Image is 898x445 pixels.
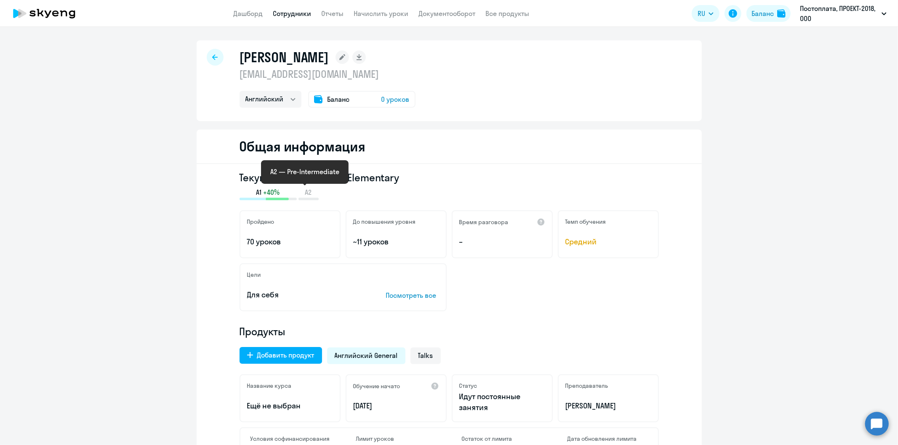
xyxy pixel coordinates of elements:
[356,435,437,442] h4: Лимит уроков
[568,435,648,442] h4: Дата обновления лимита
[234,9,263,18] a: Дашборд
[381,94,410,104] span: 0 уроков
[247,382,292,389] h5: Название курса
[247,289,360,300] p: Для себя
[353,236,439,247] p: ~11 уроков
[751,8,774,19] div: Баланс
[270,167,339,177] div: A2 — Pre-Intermediate
[305,188,312,197] span: A2
[240,347,322,364] button: Добавить продукт
[698,8,705,19] span: RU
[462,435,542,442] h4: Остаток от лимита
[418,351,433,360] span: Talks
[322,9,344,18] a: Отчеты
[247,400,333,411] p: Ещё не выбран
[240,171,659,184] h3: Текущий уровень • A1 – Elementary
[250,435,331,442] h4: Условия софинансирования
[240,49,329,66] h1: [PERSON_NAME]
[459,382,477,389] h5: Статус
[247,271,261,278] h5: Цели
[796,3,891,24] button: Постоплата, ПРОЕКТ-2018, ООО
[486,9,530,18] a: Все продукты
[459,391,545,413] p: Идут постоянные занятия
[419,9,476,18] a: Документооборот
[264,188,280,197] span: +40%
[328,94,350,104] span: Баланс
[354,9,409,18] a: Начислить уроки
[240,138,365,155] h2: Общая информация
[565,400,651,411] p: [PERSON_NAME]
[459,236,545,247] p: –
[565,218,606,225] h5: Темп обучения
[777,9,786,18] img: balance
[353,218,416,225] h5: До повышения уровня
[240,67,416,81] p: [EMAIL_ADDRESS][DOMAIN_NAME]
[353,382,400,390] h5: Обучение начато
[692,5,719,22] button: RU
[335,351,398,360] span: Английский General
[800,3,878,24] p: Постоплата, ПРОЕКТ-2018, ООО
[565,236,651,247] span: Средний
[257,350,314,360] div: Добавить продукт
[746,5,791,22] button: Балансbalance
[386,290,439,300] p: Посмотреть все
[353,400,439,411] p: [DATE]
[459,218,509,226] h5: Время разговора
[256,188,262,197] span: A1
[273,9,312,18] a: Сотрудники
[247,218,274,225] h5: Пройдено
[565,382,608,389] h5: Преподаватель
[247,236,333,247] p: 70 уроков
[240,325,659,338] h4: Продукты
